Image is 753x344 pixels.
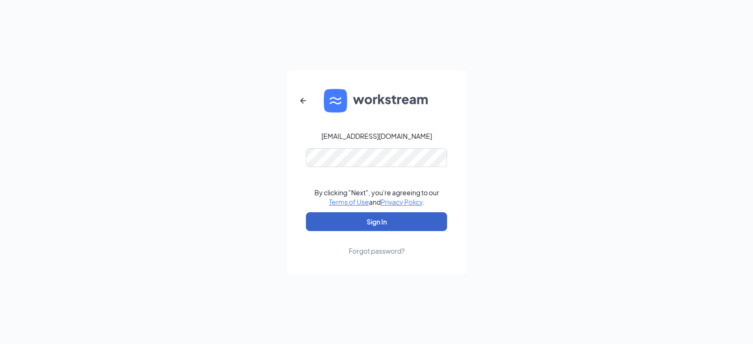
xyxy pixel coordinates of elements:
[349,231,405,256] a: Forgot password?
[329,198,369,206] a: Terms of Use
[306,212,447,231] button: Sign In
[297,95,309,106] svg: ArrowLeftNew
[349,246,405,256] div: Forgot password?
[314,188,439,207] div: By clicking "Next", you're agreeing to our and .
[292,89,314,112] button: ArrowLeftNew
[324,89,429,112] img: WS logo and Workstream text
[381,198,423,206] a: Privacy Policy
[321,131,432,141] div: [EMAIL_ADDRESS][DOMAIN_NAME]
